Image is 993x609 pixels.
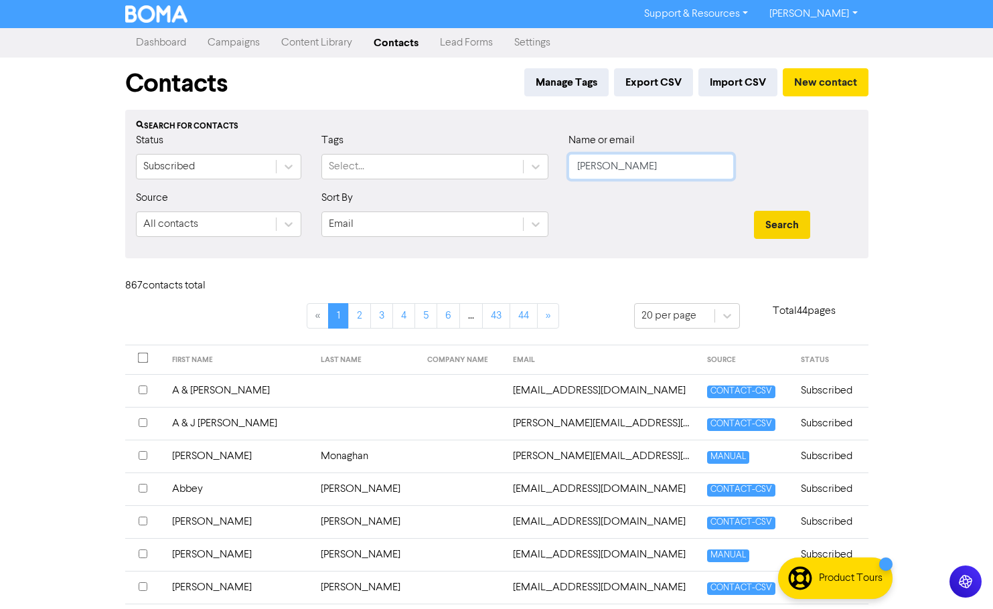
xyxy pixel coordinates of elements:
[370,303,393,329] a: Page 3
[504,29,561,56] a: Settings
[793,472,868,505] td: Subscribed
[793,407,868,440] td: Subscribed
[759,3,868,25] a: [PERSON_NAME]
[707,582,775,595] span: CONTACT-CSV
[136,190,168,206] label: Source
[437,303,460,329] a: Page 6
[505,345,698,375] th: EMAIL
[754,211,810,239] button: Search
[505,505,698,538] td: ablackwood@neerimhealth.org.au
[505,538,698,571] td: acarroll1702@gmail.com
[329,216,354,232] div: Email
[793,440,868,472] td: Subscribed
[164,571,313,604] td: [PERSON_NAME]
[348,303,371,329] a: Page 2
[125,68,228,99] h1: Contacts
[419,345,505,375] th: COMPANY NAME
[793,505,868,538] td: Subscribed
[707,549,749,562] span: MANUAL
[197,29,271,56] a: Campaigns
[633,3,759,25] a: Support & Resources
[313,440,419,472] td: Monaghan
[793,345,868,375] th: STATUS
[505,407,698,440] td: aaron.galloway@hotmail.com
[392,303,415,329] a: Page 4
[125,29,197,56] a: Dashboard
[143,216,198,232] div: All contacts
[740,303,868,319] p: Total 44 pages
[699,345,793,375] th: SOURCE
[614,68,693,96] button: Export CSV
[537,303,559,329] a: »
[414,303,437,329] a: Page 5
[793,538,868,571] td: Subscribed
[125,280,232,292] h6: 867 contact s total
[164,440,313,472] td: [PERSON_NAME]
[125,5,188,23] img: BOMA Logo
[164,472,313,505] td: Abbey
[793,374,868,407] td: Subscribed
[926,545,993,609] iframe: Chat Widget
[329,159,364,175] div: Select...
[568,133,635,149] label: Name or email
[707,418,775,431] span: CONTACT-CSV
[313,538,419,571] td: [PERSON_NAME]
[164,407,313,440] td: A & J [PERSON_NAME]
[328,303,349,329] a: Page 1 is your current page
[505,571,698,604] td: accounts@888traffic.com.au
[505,472,698,505] td: abbey@hrsorted.com.au
[164,538,313,571] td: [PERSON_NAME]
[313,345,419,375] th: LAST NAME
[707,517,775,529] span: CONTACT-CSV
[505,440,698,472] td: aaron@steadycare.com.au
[313,571,419,604] td: [PERSON_NAME]
[313,472,419,505] td: [PERSON_NAME]
[164,374,313,407] td: A & [PERSON_NAME]
[707,484,775,497] span: CONTACT-CSV
[698,68,777,96] button: Import CSV
[321,190,353,206] label: Sort By
[505,374,698,407] td: aandkportercartage@gmail.com
[313,505,419,538] td: [PERSON_NAME]
[136,120,858,133] div: Search for contacts
[136,133,163,149] label: Status
[707,451,749,464] span: MANUAL
[429,29,504,56] a: Lead Forms
[482,303,510,329] a: Page 43
[707,385,775,398] span: CONTACT-CSV
[164,345,313,375] th: FIRST NAME
[641,308,696,324] div: 20 per page
[783,68,868,96] button: New contact
[510,303,538,329] a: Page 44
[271,29,363,56] a: Content Library
[143,159,195,175] div: Subscribed
[363,29,429,56] a: Contacts
[164,505,313,538] td: [PERSON_NAME]
[321,133,343,149] label: Tags
[524,68,609,96] button: Manage Tags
